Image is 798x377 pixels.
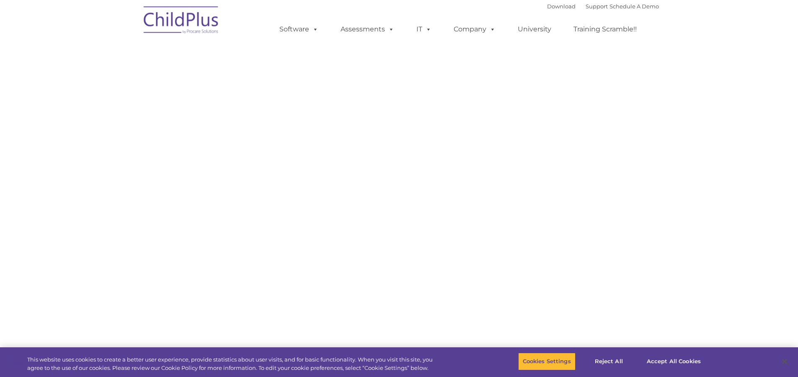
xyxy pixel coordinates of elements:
a: IT [408,21,440,38]
a: Assessments [332,21,403,38]
a: Company [445,21,504,38]
img: ChildPlus by Procare Solutions [139,0,223,42]
div: This website uses cookies to create a better user experience, provide statistics about user visit... [27,356,439,372]
button: Cookies Settings [518,353,576,370]
a: Training Scramble!! [565,21,645,38]
button: Close [775,352,794,371]
button: Accept All Cookies [642,353,705,370]
a: Download [547,3,576,10]
a: University [509,21,560,38]
a: Support [586,3,608,10]
a: Software [271,21,327,38]
button: Reject All [583,353,635,370]
font: | [547,3,659,10]
a: Schedule A Demo [609,3,659,10]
